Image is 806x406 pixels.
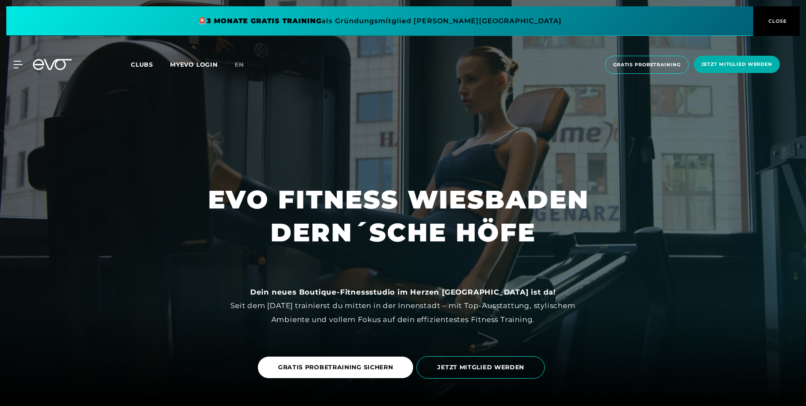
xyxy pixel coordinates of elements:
a: Gratis Probetraining [603,56,691,74]
a: Jetzt Mitglied werden [691,56,782,74]
span: en [235,61,244,68]
h1: EVO FITNESS WIESBADEN DERN´SCHE HÖFE [208,183,598,249]
a: MYEVO LOGIN [170,61,218,68]
span: Gratis Probetraining [613,61,681,68]
a: GRATIS PROBETRAINING SICHERN [258,357,414,378]
a: en [235,60,254,70]
a: Clubs [131,60,170,68]
button: CLOSE [753,6,800,36]
span: Clubs [131,61,153,68]
span: GRATIS PROBETRAINING SICHERN [278,363,393,372]
span: JETZT MITGLIED WERDEN [437,363,524,372]
strong: Dein neues Boutique-Fitnessstudio im Herzen [GEOGRAPHIC_DATA] ist da! [250,288,556,296]
a: JETZT MITGLIED WERDEN [417,350,548,385]
span: Jetzt Mitglied werden [701,61,772,68]
span: CLOSE [766,17,787,25]
div: Seit dem [DATE] trainierst du mitten in der Innenstadt – mit Top-Ausstattung, stylischem Ambiente... [213,285,593,326]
